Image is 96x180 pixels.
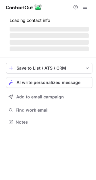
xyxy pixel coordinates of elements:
div: Save to List / ATS / CRM [16,66,82,70]
button: Find work email [6,106,92,114]
button: save-profile-one-click [6,63,92,73]
button: Notes [6,118,92,126]
p: Loading contact info [10,18,89,23]
span: Add to email campaign [16,94,64,99]
span: ‌ [10,27,89,31]
span: ‌ [10,46,89,51]
span: Notes [16,119,90,125]
button: AI write personalized message [6,77,92,88]
span: Find work email [16,107,90,113]
button: Add to email campaign [6,91,92,102]
span: ‌ [10,40,89,45]
img: ContactOut v5.3.10 [6,4,42,11]
span: AI write personalized message [16,80,80,85]
span: ‌ [10,33,89,38]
